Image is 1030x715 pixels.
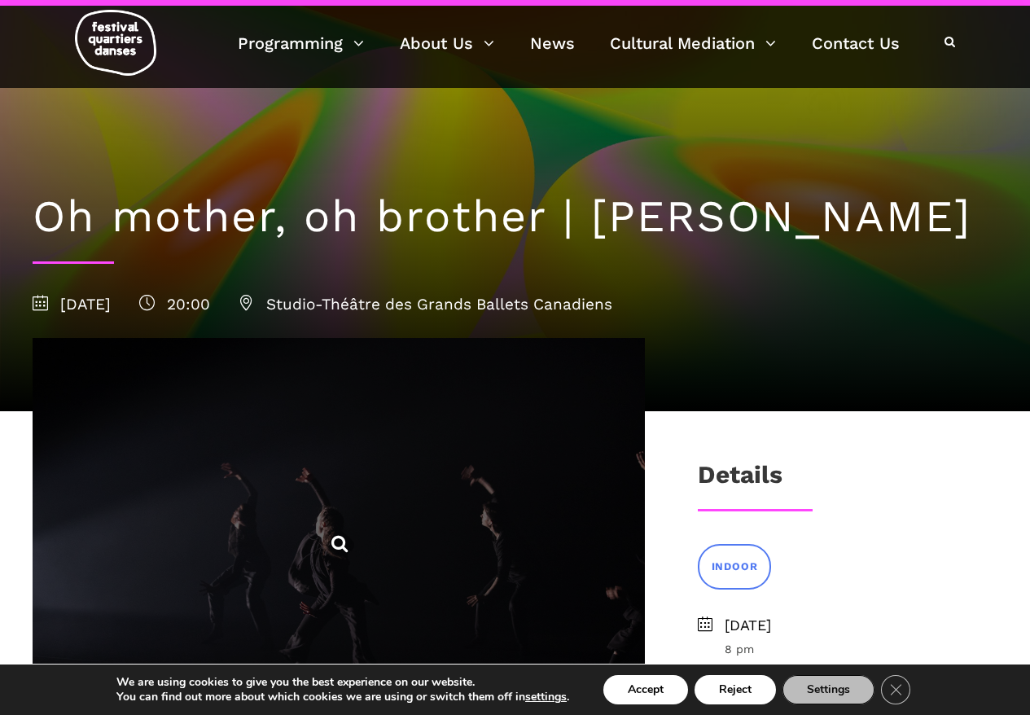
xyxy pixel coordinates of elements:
[782,675,874,704] button: Settings
[712,559,758,576] span: INDOOR
[33,295,111,314] span: [DATE]
[239,295,612,314] span: Studio-Théâtre des Grands Ballets Canadiens
[725,614,997,638] span: [DATE]
[238,29,364,57] a: Programming
[525,690,567,704] button: settings
[698,544,772,589] a: INDOOR
[725,640,997,658] span: 8 pm
[698,460,782,501] h3: Details
[116,690,569,704] p: You can find out more about which cookies we are using or switch them off in .
[400,29,494,57] a: About Us
[610,29,776,57] a: Cultural Mediation
[530,29,575,57] a: News
[812,29,900,57] a: Contact Us
[33,191,997,243] h1: Oh mother, oh brother | [PERSON_NAME]
[75,10,156,76] img: logo-fqd-med
[139,295,210,314] span: 20:00
[695,675,776,704] button: Reject
[881,675,910,704] button: Close GDPR Cookie Banner
[116,675,569,690] p: We are using cookies to give you the best experience on our website.
[603,675,688,704] button: Accept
